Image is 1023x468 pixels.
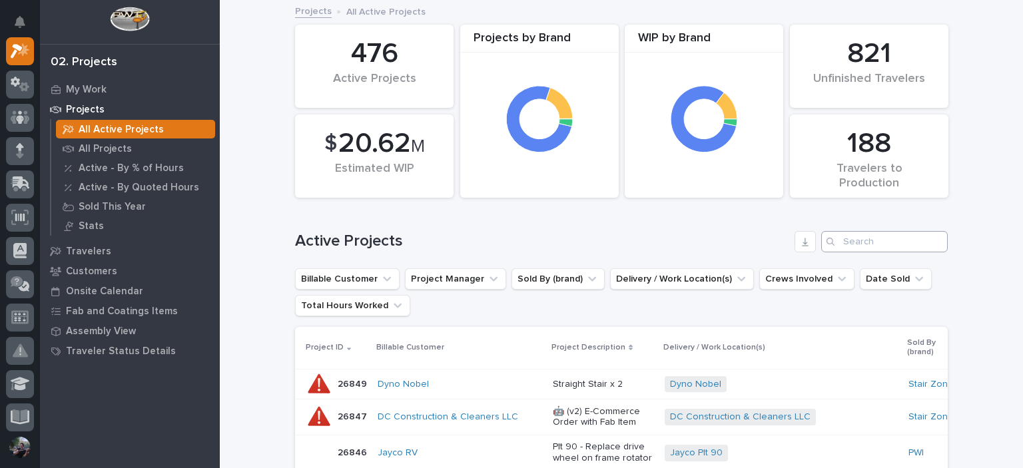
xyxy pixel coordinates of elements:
[295,232,789,251] h1: Active Projects
[79,124,164,136] p: All Active Projects
[306,340,344,355] p: Project ID
[821,231,948,252] input: Search
[908,411,954,423] a: Stair Zone
[759,268,854,290] button: Crews Involved
[907,336,958,360] p: Sold By (brand)
[813,37,926,71] div: 821
[338,376,370,390] p: 26849
[51,55,117,70] div: 02. Projects
[79,182,199,194] p: Active - By Quoted Hours
[79,143,132,155] p: All Projects
[66,266,117,278] p: Customers
[553,406,654,429] p: 🤖 (v2) E-Commerce Order with Fab Item
[66,104,105,116] p: Projects
[79,162,184,174] p: Active - By % of Hours
[670,447,723,459] a: Jayco Plt 90
[813,72,926,100] div: Unfinished Travelers
[66,346,176,357] p: Traveler Status Details
[346,3,426,18] p: All Active Projects
[511,268,605,290] button: Sold By (brand)
[40,281,220,301] a: Onsite Calendar
[670,379,721,390] a: Dyno Nobel
[813,127,926,160] div: 188
[66,84,107,96] p: My Work
[51,158,220,177] a: Active - By % of Hours
[79,220,104,232] p: Stats
[378,447,418,459] a: Jayco RV
[66,306,178,318] p: Fab and Coatings Items
[318,162,431,190] div: Estimated WIP
[40,261,220,281] a: Customers
[860,268,932,290] button: Date Sold
[66,246,111,258] p: Travelers
[610,268,754,290] button: Delivery / Work Location(s)
[625,31,783,53] div: WIP by Brand
[66,286,143,298] p: Onsite Calendar
[405,268,506,290] button: Project Manager
[40,321,220,341] a: Assembly View
[6,8,34,36] button: Notifications
[295,295,410,316] button: Total Hours Worked
[663,340,765,355] p: Delivery / Work Location(s)
[378,411,518,423] a: DC Construction & Cleaners LLC
[40,341,220,361] a: Traveler Status Details
[51,197,220,216] a: Sold This Year
[51,216,220,235] a: Stats
[40,241,220,261] a: Travelers
[318,37,431,71] div: 476
[908,447,924,459] a: PWI
[51,178,220,196] a: Active - By Quoted Hours
[295,268,400,290] button: Billable Customer
[376,340,444,355] p: Billable Customer
[51,139,220,158] a: All Projects
[324,131,337,156] span: $
[79,201,146,213] p: Sold This Year
[553,379,654,390] p: Straight Stair x 2
[295,3,332,18] a: Projects
[908,379,954,390] a: Stair Zone
[460,31,619,53] div: Projects by Brand
[411,138,425,155] span: M
[17,16,34,37] div: Notifications
[40,79,220,99] a: My Work
[40,99,220,119] a: Projects
[378,379,429,390] a: Dyno Nobel
[338,409,370,423] p: 26847
[551,340,625,355] p: Project Description
[318,72,431,100] div: Active Projects
[338,130,411,158] span: 20.62
[66,326,136,338] p: Assembly View
[51,120,220,138] a: All Active Projects
[110,7,149,31] img: Workspace Logo
[338,445,370,459] p: 26846
[6,433,34,461] button: users-avatar
[553,441,654,464] p: Plt 90 - Replace drive wheel on frame rotator
[670,411,811,423] a: DC Construction & Cleaners LLC
[40,301,220,321] a: Fab and Coatings Items
[813,162,926,190] div: Travelers to Production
